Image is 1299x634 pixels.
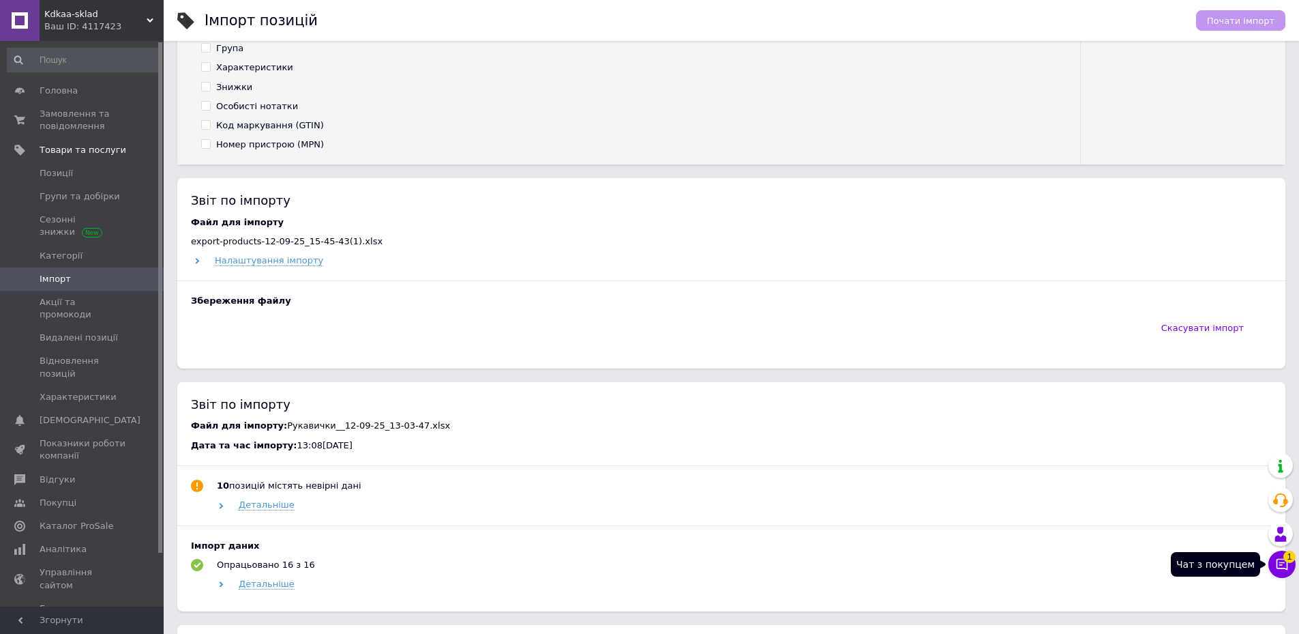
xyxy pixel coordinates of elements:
[191,440,297,450] span: Дата та час імпорту:
[216,139,324,151] div: Номер пристрою (MPN)
[1268,551,1296,578] button: Чат з покупцем1
[217,480,361,492] div: позицій містять невірні дані
[191,540,1272,552] div: Імпорт даних
[40,474,75,486] span: Відгуки
[239,579,295,590] span: Детальніше
[40,144,126,156] span: Товари та послуги
[40,414,140,427] span: [DEMOGRAPHIC_DATA]
[215,255,323,266] span: Налаштування імпорту
[297,440,352,450] span: 13:08[DATE]
[191,295,1272,307] div: Збереження файлу
[40,391,117,403] span: Характеристики
[191,236,383,246] span: export-products-12-09-25_15-45-43(1).xlsx
[217,480,229,491] b: 10
[216,81,252,93] div: Знижки
[40,190,120,203] span: Групи та добірки
[205,12,318,29] h1: Імпорт позицій
[216,100,298,113] div: Особисті нотатки
[216,61,293,74] div: Характеристики
[40,543,87,556] span: Аналітика
[40,603,126,627] span: Гаманець компанії
[216,119,324,132] div: Код маркування (GTIN)
[40,214,126,238] span: Сезонні знижки
[1283,551,1296,563] span: 1
[44,20,164,33] div: Ваш ID: 4117423
[40,332,118,344] span: Видалені позиції
[239,500,295,510] span: Детальніше
[191,216,1272,229] div: Файл для імпорту
[191,420,287,431] span: Файл для імпорту:
[191,192,1272,209] div: Звіт по імпорту
[1171,552,1260,577] div: Чат з покупцем
[40,108,126,132] span: Замовлення та повідомлення
[40,497,76,509] span: Покупці
[216,42,243,55] div: Група
[1147,314,1258,341] button: Скасувати імпорт
[40,437,126,462] span: Показники роботи компанії
[1161,323,1244,333] span: Скасувати імпорт
[40,167,73,179] span: Позиції
[40,273,71,285] span: Імпорт
[44,8,147,20] span: Kdkaa-sklad
[217,559,315,571] div: Опрацьовано 16 з 16
[40,250,83,262] span: Категорії
[40,355,126,379] span: Відновлення позицій
[7,48,161,72] input: Пошук
[40,520,113,532] span: Каталог ProSale
[40,296,126,321] span: Акції та промокоди
[40,85,78,97] span: Головна
[287,420,450,431] span: Рукавички__12-09-25_13-03-47.xlsx
[191,396,1272,413] div: Звіт по імпорту
[40,566,126,591] span: Управління сайтом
